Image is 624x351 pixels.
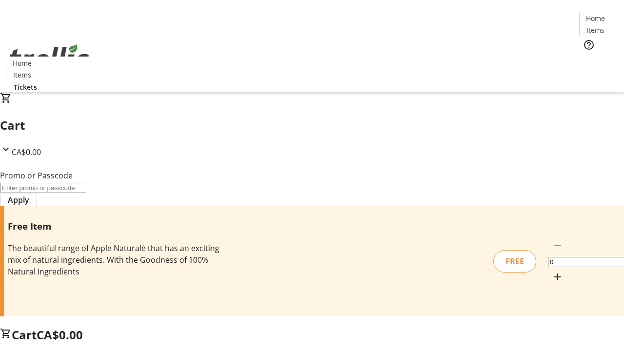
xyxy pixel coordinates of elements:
span: Items [13,70,31,80]
span: Items [586,25,604,35]
a: Home [6,58,38,68]
span: Apply [8,194,29,206]
span: CA$0.00 [12,147,41,157]
img: Orient E2E Organization 6JrRoDDGgw's Logo [6,34,93,82]
h3: Free Item [8,219,221,233]
a: Home [580,13,611,23]
span: Tickets [14,82,37,92]
a: Items [580,25,611,35]
span: CA$0.00 [37,327,83,343]
a: Tickets [6,82,45,92]
span: Tickets [587,57,610,67]
span: Home [13,58,32,68]
a: Items [6,70,38,80]
div: FREE [493,250,536,273]
div: The beautiful range of Apple Naturalé that has an exciting mix of natural ingredients. With the G... [8,242,221,277]
button: Increment by one [548,267,567,287]
button: Help [579,35,599,55]
a: Tickets [579,57,618,67]
span: Home [586,13,605,23]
